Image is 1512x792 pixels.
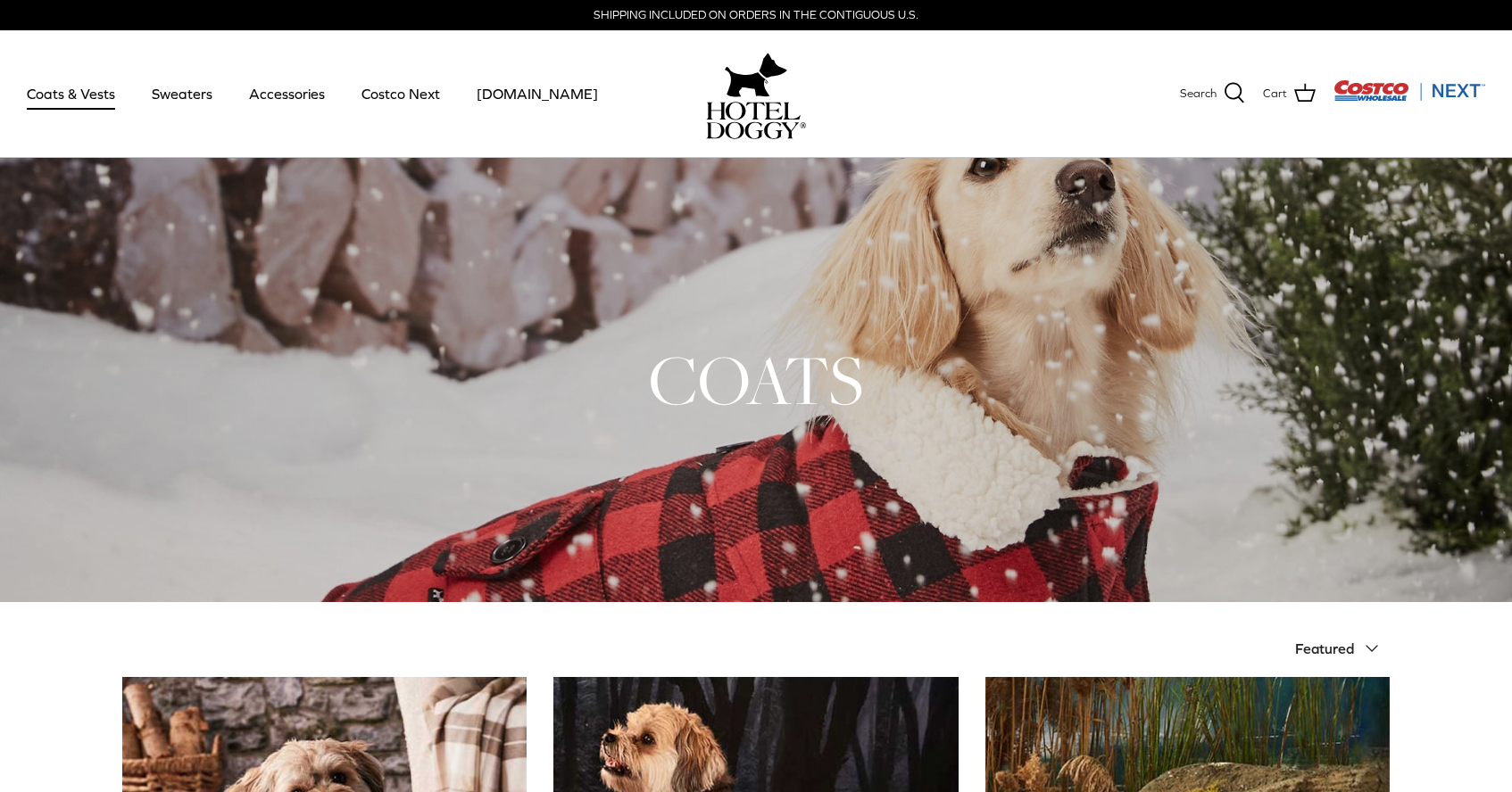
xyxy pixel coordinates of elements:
a: Costco Next [345,63,456,124]
a: Coats & Vests [11,63,131,124]
a: Accessories [233,63,341,124]
span: Cart [1263,85,1287,103]
a: [DOMAIN_NAME] [461,63,614,124]
a: Cart [1263,82,1316,105]
button: Featured [1295,629,1390,668]
span: Search [1180,85,1217,103]
a: Visit Costco Next [1333,91,1485,104]
a: Sweaters [136,63,228,124]
img: hoteldoggy.com [725,48,787,102]
h1: COATS [122,336,1390,424]
span: Featured [1295,640,1354,656]
img: Costco Next [1333,79,1485,102]
img: hoteldoggycom [706,102,806,139]
a: hoteldoggy.com hoteldoggycom [706,48,806,139]
a: Search [1180,82,1245,105]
